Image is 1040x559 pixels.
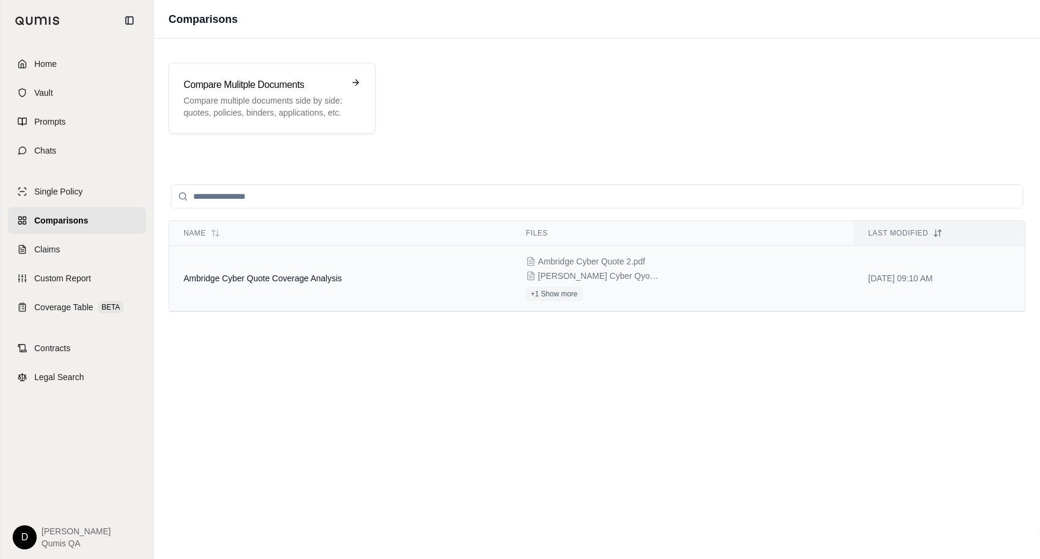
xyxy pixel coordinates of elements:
[34,301,93,313] span: Coverage Table
[42,525,111,537] span: [PERSON_NAME]
[34,371,84,383] span: Legal Search
[120,11,139,30] button: Collapse sidebar
[184,228,497,238] div: Name
[34,87,53,99] span: Vault
[34,145,57,157] span: Chats
[8,80,146,106] a: Vault
[8,265,146,292] a: Custom Report
[13,525,37,549] div: D
[42,537,111,549] span: Qumis QA
[8,335,146,361] a: Contracts
[8,137,146,164] a: Chats
[15,16,60,25] img: Qumis Logo
[34,272,91,284] span: Custom Report
[8,108,146,135] a: Prompts
[34,214,88,226] span: Comparisons
[8,51,146,77] a: Home
[169,11,238,28] h1: Comparisons
[34,342,70,354] span: Contracts
[34,116,66,128] span: Prompts
[184,78,344,92] h3: Compare Mulitple Documents
[34,243,60,255] span: Claims
[184,273,342,283] span: Ambridge Cyber Quote Coverage Analysis
[538,255,645,267] span: Ambridge Cyber Quote 2.pdf
[868,228,1011,238] div: Last modified
[8,178,146,205] a: Single Policy
[98,301,123,313] span: BETA
[34,58,57,70] span: Home
[538,270,658,282] span: Beazley Cyber Qyote 2.pdf
[512,221,854,246] th: Files
[8,294,146,320] a: Coverage TableBETA
[34,186,82,198] span: Single Policy
[8,207,146,234] a: Comparisons
[184,95,344,119] p: Compare multiple documents side by side: quotes, policies, binders, applications, etc.
[854,246,1025,311] td: [DATE] 09:10 AM
[8,364,146,390] a: Legal Search
[8,236,146,263] a: Claims
[526,287,583,301] button: +1 Show more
